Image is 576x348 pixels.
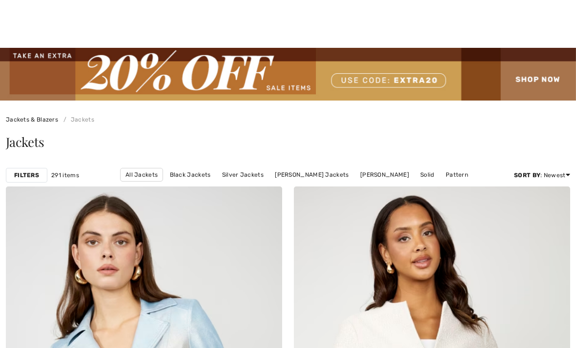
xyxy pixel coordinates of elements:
[60,116,94,123] a: Jackets
[51,171,79,180] span: 291 items
[6,133,44,150] span: Jackets
[6,116,58,123] a: Jackets & Blazers
[120,168,163,182] a: All Jackets
[514,172,540,179] strong: Sort By
[165,168,216,181] a: Black Jackets
[441,168,473,181] a: Pattern
[355,168,414,181] a: [PERSON_NAME]
[217,168,268,181] a: Silver Jackets
[14,171,39,180] strong: Filters
[270,168,353,181] a: [PERSON_NAME] Jackets
[514,171,570,180] div: : Newest
[513,319,566,343] iframe: Opens a widget where you can find more information
[415,168,439,181] a: Solid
